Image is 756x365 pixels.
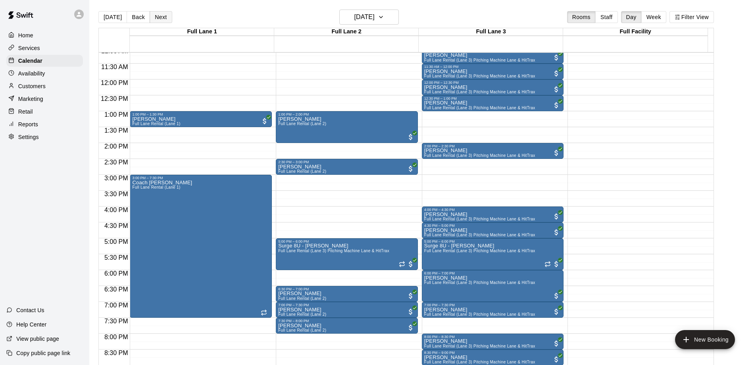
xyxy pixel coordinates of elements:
[278,122,326,126] span: Full Lane Rental (Lane 2)
[407,324,415,332] span: All customers have paid
[424,280,535,285] span: Full Lane Rental (Lane 3) Pitching Machine Lane & HitTrax
[422,79,564,95] div: 12:00 PM – 12:30 PM: Tiwan Outlaw
[127,11,150,23] button: Back
[552,340,560,348] span: All customers have paid
[424,360,535,364] span: Full Lane Rental (Lane 3) Pitching Machine Lane & HitTrax
[278,249,389,253] span: Full Lane Rental (Lane 3) Pitching Machine Lane & HitTrax
[130,111,272,127] div: 1:00 PM – 1:30 PM: Kristel Wiltz
[276,286,418,302] div: 6:30 PM – 7:00 PM: Steven Pettit
[278,312,326,317] span: Full Lane Rental (Lane 2)
[18,133,39,141] p: Settings
[278,169,326,174] span: Full Lane Rental (Lane 2)
[261,309,267,316] span: Recurring event
[6,55,83,67] a: Calendar
[424,217,535,221] span: Full Lane Rental (Lane 3) Pitching Machine Lane & HitTrax
[278,287,416,291] div: 6:30 PM – 7:00 PM
[422,334,564,350] div: 8:00 PM – 8:30 PM: Eric Wilhelm
[102,254,130,261] span: 5:30 PM
[16,306,44,314] p: Contact Us
[424,344,535,348] span: Full Lane Rental (Lane 3) Pitching Machine Lane & HitTrax
[422,95,564,111] div: 12:30 PM – 1:00 PM: Tiwan Outlaw
[18,57,42,65] p: Calendar
[6,42,83,54] a: Services
[132,185,180,189] span: Full Lane Rental (Lane 1)
[18,82,46,90] p: Customers
[424,97,562,100] div: 12:30 PM – 1:00 PM
[102,127,130,134] span: 1:30 PM
[424,239,562,243] div: 5:00 PM – 6:00 PM
[552,212,560,220] span: All customers have paid
[278,296,326,301] span: Full Lane Rental (Lane 2)
[102,286,130,293] span: 6:30 PM
[567,11,596,23] button: Rooms
[422,143,564,159] div: 2:00 PM – 2:30 PM: Jerrett Sandridge
[102,238,130,245] span: 5:00 PM
[552,260,560,268] span: All customers have paid
[552,85,560,93] span: All customers have paid
[278,319,416,323] div: 7:30 PM – 8:00 PM
[552,355,560,363] span: All customers have paid
[552,308,560,316] span: All customers have paid
[6,93,83,105] a: Marketing
[424,249,535,253] span: Full Lane Rental (Lane 3) Pitching Machine Lane & HitTrax
[552,54,560,62] span: All customers have paid
[422,48,564,64] div: 11:00 AM – 11:30 AM: Jake Seideman
[422,302,564,318] div: 7:00 PM – 7:30 PM: Jack Engelman
[422,222,564,238] div: 4:30 PM – 5:00 PM: Ben Cunningham
[102,350,130,356] span: 8:30 PM
[98,11,127,23] button: [DATE]
[132,122,180,126] span: Full Lane Rental (Lane 1)
[419,28,563,36] div: Full Lane 3
[102,318,130,324] span: 7:30 PM
[102,222,130,229] span: 4:30 PM
[424,224,562,228] div: 4:30 PM – 5:00 PM
[354,12,375,23] h6: [DATE]
[99,95,130,102] span: 12:30 PM
[18,31,33,39] p: Home
[6,106,83,118] a: Retail
[102,270,130,277] span: 6:00 PM
[407,260,415,268] span: All customers have paid
[16,349,70,357] p: Copy public page link
[424,335,562,339] div: 8:00 PM – 8:30 PM
[544,261,551,267] span: Recurring event
[16,335,59,343] p: View public page
[102,334,130,340] span: 8:00 PM
[407,133,415,141] span: All customers have paid
[675,330,735,349] button: add
[552,101,560,109] span: All customers have paid
[6,80,83,92] a: Customers
[18,95,43,103] p: Marketing
[407,292,415,300] span: All customers have paid
[6,29,83,41] a: Home
[276,159,418,175] div: 2:30 PM – 3:00 PM: Jerrett Sandridge
[424,144,562,148] div: 2:00 PM – 2:30 PM
[407,308,415,316] span: All customers have paid
[552,149,560,157] span: All customers have paid
[424,74,535,78] span: Full Lane Rental (Lane 3) Pitching Machine Lane & HitTrax
[669,11,714,23] button: Filter View
[424,208,562,212] div: 4:00 PM – 4:30 PM
[278,112,416,116] div: 1:00 PM – 2:00 PM
[6,131,83,143] a: Settings
[422,270,564,302] div: 6:00 PM – 7:00 PM: George Silva
[621,11,642,23] button: Day
[6,68,83,79] a: Availability
[424,303,562,307] div: 7:00 PM – 7:30 PM
[424,271,562,275] div: 6:00 PM – 7:00 PM
[278,160,416,164] div: 2:30 PM – 3:00 PM
[339,10,399,25] button: [DATE]
[274,28,419,36] div: Full Lane 2
[102,111,130,118] span: 1:00 PM
[18,44,40,52] p: Services
[424,81,562,85] div: 12:00 PM – 12:30 PM
[18,70,45,77] p: Availability
[16,321,46,328] p: Help Center
[150,11,172,23] button: Next
[102,159,130,166] span: 2:30 PM
[276,111,418,143] div: 1:00 PM – 2:00 PM: Jerrett Sandridge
